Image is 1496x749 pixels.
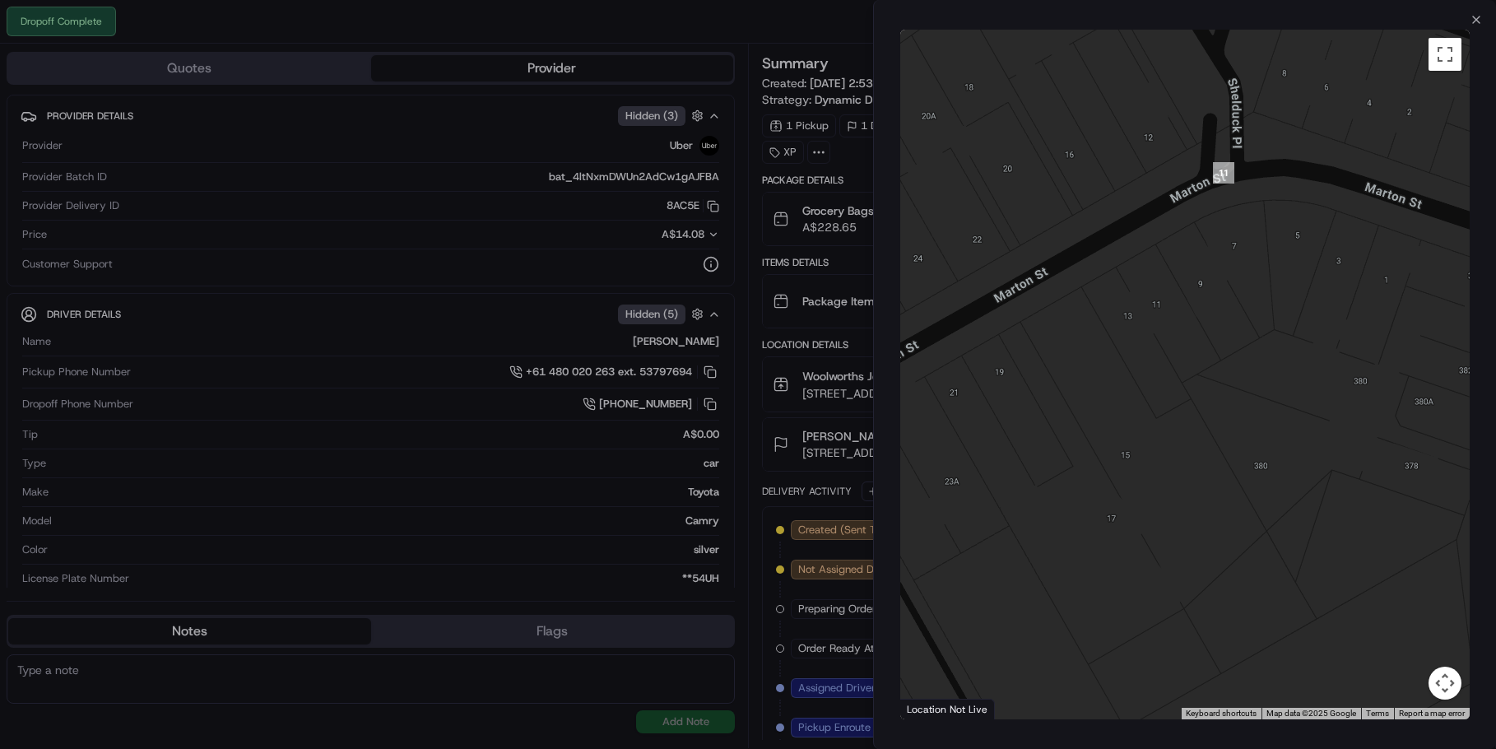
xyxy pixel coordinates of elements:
div: Location Not Live [900,699,995,719]
img: Google [904,698,959,719]
button: Toggle fullscreen view [1429,38,1461,71]
div: 11 [1213,162,1234,184]
button: Keyboard shortcuts [1186,708,1257,719]
span: Map data ©2025 Google [1266,709,1356,718]
a: Open this area in Google Maps (opens a new window) [904,698,959,719]
a: Terms (opens in new tab) [1366,709,1389,718]
a: Report a map error [1399,709,1465,718]
button: Map camera controls [1429,667,1461,700]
